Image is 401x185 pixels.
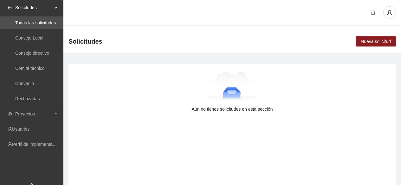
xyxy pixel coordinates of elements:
a: Comité técnico [15,66,45,71]
a: Todas las solicitudes [15,20,56,25]
span: Solicitudes [68,36,102,46]
span: Nueva solicitud [361,38,391,45]
button: bell [368,8,378,18]
img: Aún no tienes solicitudes en esta sección [206,71,258,103]
a: Usuarios [12,126,29,132]
button: Nueva solicitud [356,36,396,46]
a: Perfil de implementadora [12,142,61,147]
a: Consejo directivo [15,51,49,56]
span: bell [368,10,378,15]
span: inbox [8,5,12,10]
span: Proyectos [15,108,53,120]
button: user [383,6,396,19]
a: Convenio [15,81,34,86]
span: user [384,10,396,15]
div: Aún no tienes solicitudes en esta sección [79,106,386,113]
a: Rechazadas [15,96,40,101]
span: Solicitudes [15,1,53,14]
span: eye [8,112,12,116]
a: Consejo Local [15,35,43,40]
